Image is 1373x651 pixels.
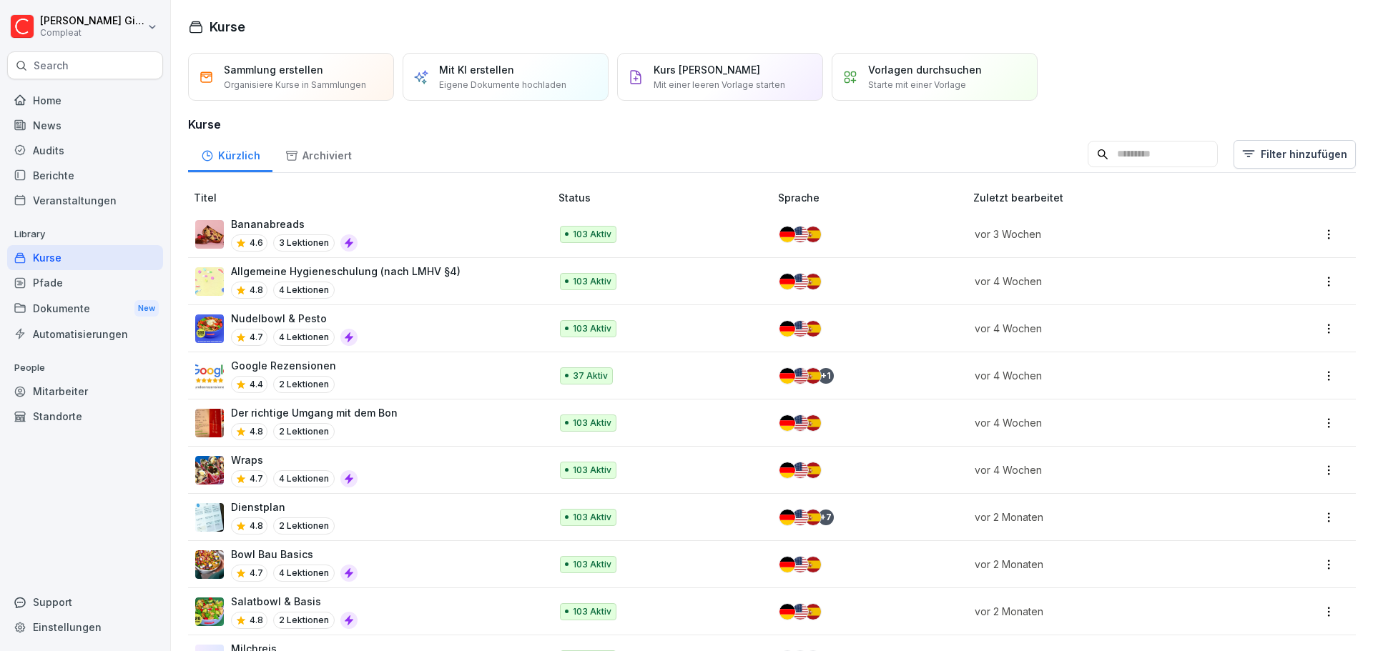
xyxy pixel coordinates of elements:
[231,594,358,609] p: Salatbowl & Basis
[805,368,821,384] img: es.svg
[792,415,808,431] img: us.svg
[7,404,163,429] a: Standorte
[779,321,795,337] img: de.svg
[975,462,1241,477] p: vor 4 Wochen
[805,604,821,620] img: es.svg
[779,604,795,620] img: de.svg
[273,470,335,487] p: 4 Lektionen
[805,557,821,572] img: es.svg
[792,321,808,337] img: us.svg
[779,510,795,525] img: de.svg
[805,462,821,478] img: es.svg
[805,274,821,289] img: es.svg
[273,376,335,393] p: 2 Lektionen
[195,362,224,390] img: ezj0ajshtlh7hpy4qvboyc13.png
[40,15,144,27] p: [PERSON_NAME] Gimpel
[7,615,163,640] a: Einstellungen
[779,415,795,431] img: de.svg
[7,188,163,213] div: Veranstaltungen
[188,136,272,172] a: Kürzlich
[273,282,335,299] p: 4 Lektionen
[573,417,611,429] p: 103 Aktiv
[7,138,163,163] a: Audits
[975,415,1241,430] p: vor 4 Wochen
[224,62,323,77] p: Sammlung erstellen
[195,550,224,579] img: w7rvutcsrnxgkwtja61o8t4d.png
[7,379,163,404] a: Mitarbeiter
[195,409,224,437] img: ilmxo25lzxkadzr1zmia0lzb.png
[7,357,163,379] p: People
[231,311,358,326] p: Nudelbowl & Pesto
[231,358,336,373] p: Google Rezensionen
[779,274,795,289] img: de.svg
[573,605,611,618] p: 103 Aktiv
[778,190,968,205] p: Sprache
[558,190,772,205] p: Status
[818,510,834,525] div: + 7
[250,284,263,297] p: 4.8
[250,614,263,627] p: 4.8
[195,314,224,343] img: b8m2m74m6lzhhrps3jyljeyo.png
[250,237,263,249] p: 4.6
[194,190,553,205] p: Titel
[40,28,144,38] p: Compleat
[224,79,366,91] p: Organisiere Kurse in Sammlungen
[34,59,69,73] p: Search
[792,604,808,620] img: us.svg
[973,190,1258,205] p: Zuletzt bearbeitet
[975,274,1241,289] p: vor 4 Wochen
[7,322,163,347] a: Automatisierungen
[439,62,514,77] p: Mit KI erstellen
[779,368,795,384] img: de.svg
[250,378,263,391] p: 4.4
[7,295,163,322] div: Dokumente
[7,113,163,138] a: News
[573,464,611,477] p: 103 Aktiv
[439,79,566,91] p: Eigene Dokumente hochladen
[273,234,335,252] p: 3 Lektionen
[654,62,760,77] p: Kurs [PERSON_NAME]
[779,227,795,242] img: de.svg
[231,547,358,562] p: Bowl Bau Basics
[975,368,1241,383] p: vor 4 Wochen
[818,368,834,384] div: + 1
[7,270,163,295] a: Pfade
[250,472,263,485] p: 4.7
[188,116,1356,133] h3: Kurse
[272,136,364,172] a: Archiviert
[7,223,163,246] p: Library
[231,264,461,279] p: Allgemeine Hygieneschulung (nach LMHV §4)
[273,517,335,535] p: 2 Lektionen
[792,462,808,478] img: us.svg
[573,511,611,524] p: 103 Aktiv
[975,604,1241,619] p: vor 2 Monaten
[7,88,163,113] a: Home
[195,220,224,249] img: gbza9u3srtk7261bb70snsy5.png
[7,163,163,188] a: Berichte
[975,510,1241,525] p: vor 2 Monaten
[792,368,808,384] img: us.svg
[792,227,808,242] img: us.svg
[573,558,611,571] p: 103 Aktiv
[792,510,808,525] img: us.svg
[195,456,224,484] img: yet54viyy5xowpqmur0gsc79.png
[654,79,785,91] p: Mit einer leeren Vorlage starten
[231,217,358,232] p: Bananabreads
[7,245,163,270] a: Kurse
[1234,140,1356,169] button: Filter hinzufügen
[231,452,358,467] p: Wraps
[805,321,821,337] img: es.svg
[7,590,163,615] div: Support
[573,369,608,382] p: 37 Aktiv
[250,520,263,532] p: 4.8
[805,510,821,525] img: es.svg
[231,405,398,420] p: Der richtige Umgang mit dem Bon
